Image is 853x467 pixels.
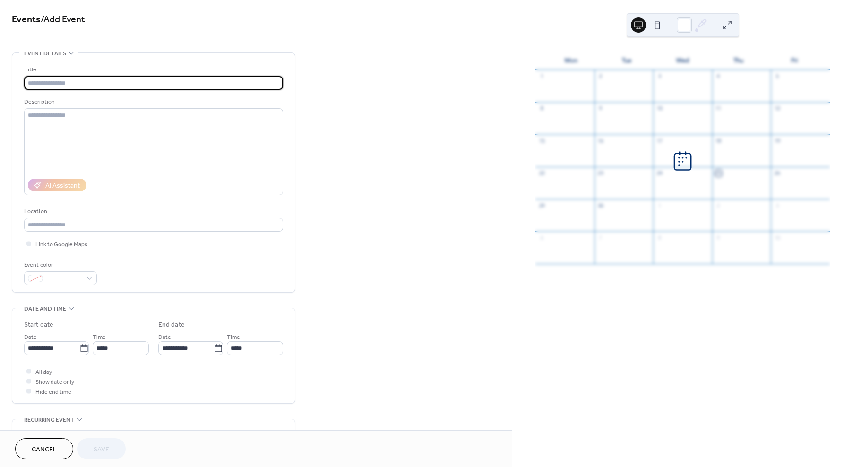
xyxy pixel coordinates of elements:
[655,51,710,70] div: Wed
[715,202,722,209] div: 2
[24,97,281,107] div: Description
[656,73,663,80] div: 3
[774,73,781,80] div: 5
[24,65,281,75] div: Title
[538,170,545,177] div: 22
[656,170,663,177] div: 24
[24,49,66,59] span: Event details
[774,202,781,209] div: 3
[35,387,71,397] span: Hide end time
[656,105,663,112] div: 10
[543,51,599,70] div: Mon
[715,170,722,177] div: 25
[597,234,604,241] div: 7
[538,202,545,209] div: 29
[597,73,604,80] div: 2
[774,105,781,112] div: 12
[599,51,655,70] div: Tue
[158,320,185,330] div: End date
[158,332,171,342] span: Date
[656,137,663,144] div: 17
[656,202,663,209] div: 1
[538,137,545,144] div: 15
[715,105,722,112] div: 11
[774,170,781,177] div: 26
[597,105,604,112] div: 9
[12,10,41,29] a: Events
[32,445,57,455] span: Cancel
[35,377,74,387] span: Show date only
[35,367,52,377] span: All day
[24,332,37,342] span: Date
[15,438,73,459] button: Cancel
[24,415,74,425] span: Recurring event
[715,234,722,241] div: 9
[597,202,604,209] div: 30
[538,234,545,241] div: 6
[93,332,106,342] span: Time
[41,10,85,29] span: / Add Event
[656,234,663,241] div: 8
[227,332,240,342] span: Time
[597,137,604,144] div: 16
[35,240,87,250] span: Link to Google Maps
[774,137,781,144] div: 19
[774,234,781,241] div: 10
[24,320,53,330] div: Start date
[538,105,545,112] div: 8
[767,51,822,70] div: Fri
[24,260,95,270] div: Event color
[715,73,722,80] div: 4
[715,137,722,144] div: 18
[24,207,281,216] div: Location
[538,73,545,80] div: 1
[24,304,66,314] span: Date and time
[597,170,604,177] div: 23
[711,51,767,70] div: Thu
